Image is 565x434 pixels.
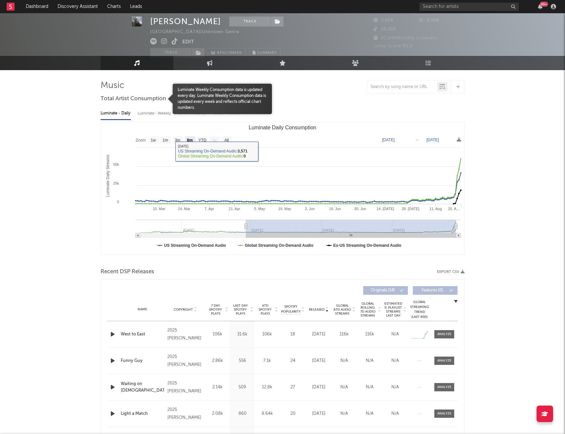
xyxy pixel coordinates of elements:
span: Global ATD Audio Streams [333,304,351,316]
div: 2025 [PERSON_NAME] [167,406,203,422]
span: Total Artist Consumption [101,95,166,103]
div: N/A [333,411,355,417]
div: 116k [359,331,381,338]
a: Benchmark [208,48,246,58]
span: Spotify Popularity [281,304,301,314]
span: Summary [257,51,277,55]
span: 81,944 Monthly Listeners [373,36,437,40]
div: Name [121,307,164,312]
div: N/A [359,411,381,417]
div: [DATE] [308,331,330,338]
span: Last Day Spotify Plays [232,304,249,316]
a: Waiting on [DEMOGRAPHIC_DATA] [121,381,164,394]
button: Track [229,17,271,26]
a: West to East [121,331,164,338]
div: [DATE] [308,384,330,391]
div: 7.1k [256,358,278,364]
text: 2. Jun [305,207,315,211]
div: 2.08k [207,411,228,417]
div: N/A [333,358,355,364]
a: Light a Match [121,411,164,417]
a: Funny Guy [121,358,164,364]
div: 2.86k [207,358,228,364]
text: 25. A… [448,207,460,211]
span: 7 Day Spotify Plays [207,304,224,316]
text: Ex-US Streaming On-Demand Audio [333,243,402,248]
div: 27 [281,384,304,391]
div: 31.6k [232,331,253,338]
div: 2.14k [207,384,228,391]
span: 2,524 [373,18,393,22]
text: 14. [DATE] [376,207,394,211]
div: 106k [207,331,228,338]
div: N/A [384,411,406,417]
button: Export CSV [437,270,464,274]
button: Edit [182,38,194,46]
div: 2025 [PERSON_NAME] [167,353,203,369]
div: 2025 [PERSON_NAME] [167,379,203,395]
div: 12.8k [256,384,278,391]
div: N/A [333,384,355,391]
span: Recent DSP Releases [101,268,154,276]
text: US Streaming On-Demand Audio [164,243,226,248]
div: N/A [384,358,406,364]
span: Released [309,308,325,312]
div: N/A [359,384,381,391]
text: 7. Apr [204,207,214,211]
text: Luminate Daily Streams [106,155,110,197]
div: 116k [333,331,355,338]
span: Benchmark [217,49,242,57]
text: 28. [DATE] [402,207,419,211]
span: Luminate Weekly Consumption data is updated every day. Luminate Weekly Consumption data is update... [173,87,272,111]
div: 2025 [PERSON_NAME] [167,326,203,342]
div: [PERSON_NAME] [150,17,221,26]
text: 1y [212,138,217,143]
text: 1m [163,138,168,143]
text: 16. Jun [329,207,341,211]
text: 19. May [278,207,291,211]
button: 99+ [538,4,543,9]
text: 50k [113,162,119,166]
div: 18 [281,331,304,338]
div: N/A [384,384,406,391]
text: Zoom [136,138,146,143]
span: Features ( 0 ) [417,288,448,292]
span: Jump Score: 95.8 [373,44,413,48]
text: 3m [175,138,181,143]
button: Originals(14) [363,286,408,295]
text: Luminate Daily Consumption [249,125,317,130]
text: 0 [117,200,119,204]
div: 24 [281,358,304,364]
div: Luminate - Weekly [138,108,172,119]
div: 99 + [540,2,548,7]
text: 25k [113,181,119,185]
input: Search by song name or URL [367,84,437,90]
div: 20 [281,411,304,417]
button: Track [150,48,192,58]
span: Originals ( 14 ) [368,288,398,292]
span: 9,106 [419,18,439,22]
div: 860 [232,411,253,417]
span: Global Rolling 7D Audio Streams [359,302,377,318]
div: 556 [232,358,253,364]
text: 1w [151,138,156,143]
svg: Luminate Daily Consumption [101,122,464,254]
text: 24. Mar [178,207,191,211]
div: 106k [256,331,278,338]
text: 21. Apr [229,207,240,211]
div: [GEOGRAPHIC_DATA] | Unknown Genre [150,28,247,36]
input: Search for artists [419,3,519,11]
text: [DATE] [382,138,395,142]
text: 5. May [254,207,265,211]
span: 10,100 [373,27,396,31]
text: 10. Mar [153,207,165,211]
text: Global Streaming On-Demand Audio [245,243,314,248]
button: Summary [249,48,281,58]
text: 11. Aug [429,207,442,211]
text: → [415,138,419,142]
button: Features(0) [413,286,457,295]
div: N/A [359,358,381,364]
text: 30. Jun [354,207,366,211]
